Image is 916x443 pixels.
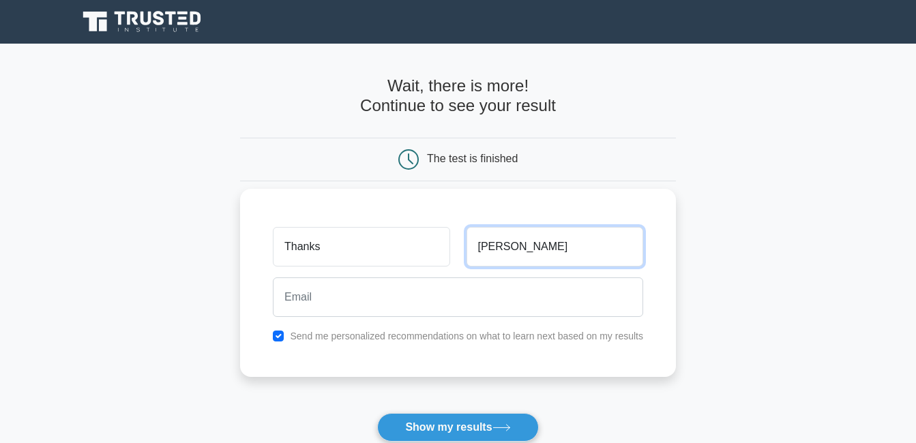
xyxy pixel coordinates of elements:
input: Last name [467,227,643,266]
button: Show my results [377,413,538,442]
label: Send me personalized recommendations on what to learn next based on my results [290,331,643,341]
h4: Wait, there is more! Continue to see your result [240,76,676,116]
input: Email [273,277,643,317]
div: The test is finished [427,153,518,164]
input: First name [273,227,449,266]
